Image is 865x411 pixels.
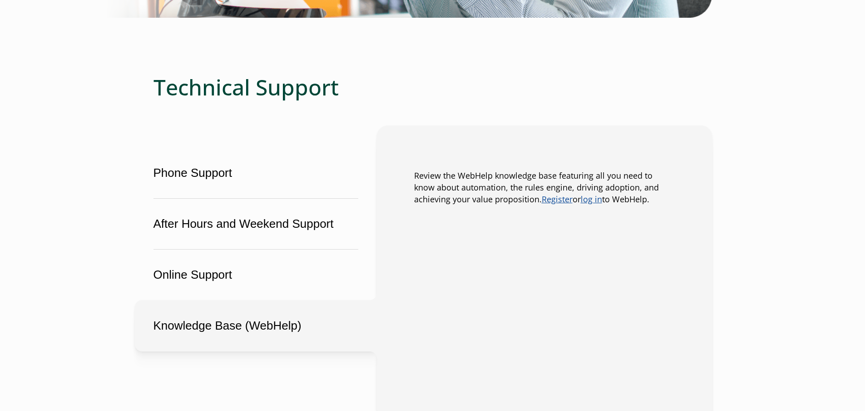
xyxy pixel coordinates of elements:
[542,194,573,205] a: Link opens in a new window
[135,300,377,351] button: Knowledge Base (WebHelp)
[135,147,377,199] button: Phone Support
[135,249,377,301] button: Online Support
[581,194,602,205] a: Link opens in a new window
[153,74,712,100] h2: Technical Support
[414,170,675,205] p: Review the WebHelp knowledge base featuring all you need to know about automation, the rules engi...
[135,198,377,250] button: After Hours and Weekend Support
